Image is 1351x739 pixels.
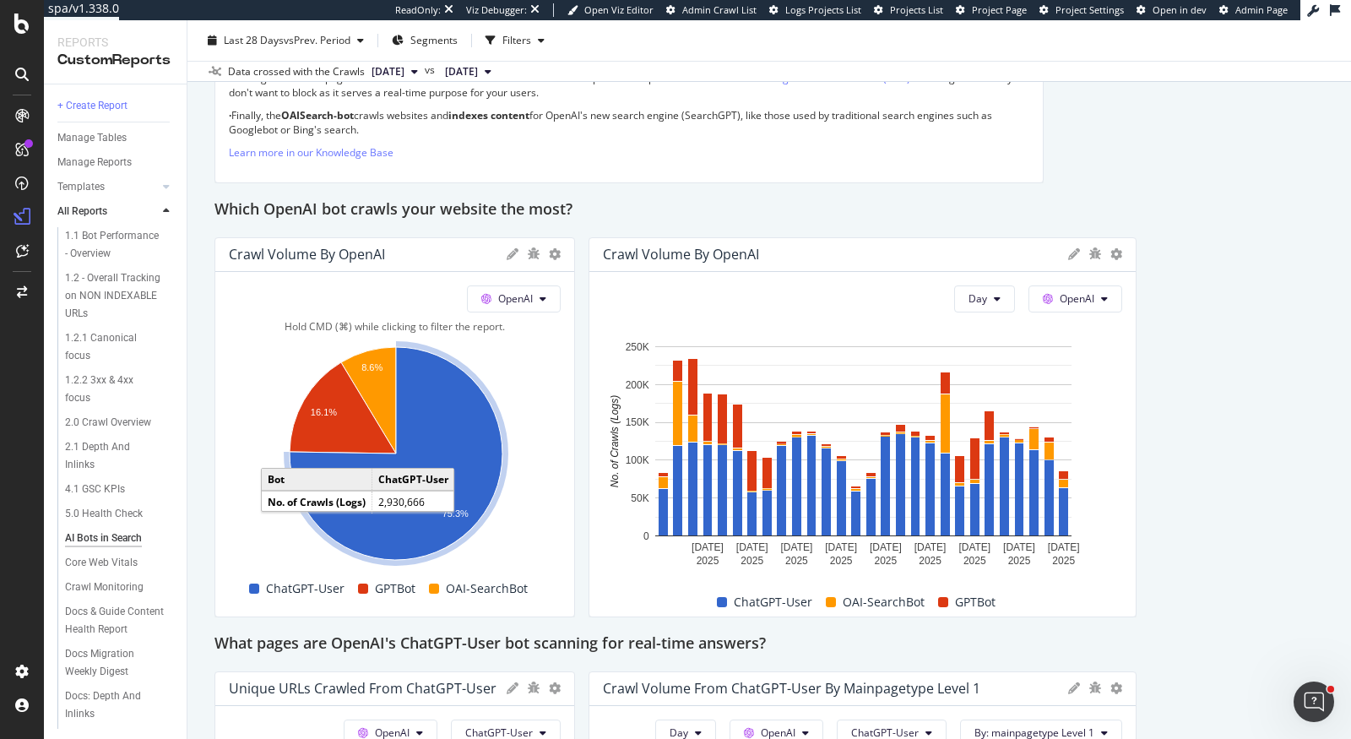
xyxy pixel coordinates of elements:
text: [DATE] [914,541,947,553]
button: Last 28 DaysvsPrev. Period [201,27,371,54]
svg: A chart. [229,338,562,575]
span: Open Viz Editor [584,3,654,16]
a: Open Viz Editor [567,3,654,17]
span: vs Prev. Period [284,33,350,47]
div: bug [1088,247,1102,259]
text: [DATE] [736,541,768,553]
span: ChatGPT-User [734,592,812,612]
a: Manage Tables [57,129,175,147]
div: Core Web Vitals [65,554,138,572]
a: Crawl Monitoring [65,579,175,596]
text: 2025 [963,555,986,567]
a: Projects List [874,3,943,17]
div: CustomReports [57,51,173,70]
span: Logs Projects List [785,3,861,16]
div: Which OpenAI bot crawls your website the most? [214,197,1324,224]
span: Project Settings [1055,3,1124,16]
div: Crawl Volume by OpenAIDayOpenAIA chart.ChatGPT-UserOAI-SearchBotGPTBot [589,237,1137,617]
text: 2025 [875,555,898,567]
div: 1.2.2 3xx & 4xx focus [65,372,159,407]
text: [DATE] [781,541,813,553]
a: Open in dev [1137,3,1207,17]
span: 2025 Sep. 4th [445,64,478,79]
button: OpenAI [1028,285,1122,312]
a: All Reports [57,203,158,220]
text: 50K [632,492,649,504]
strong: · [229,108,231,122]
button: [DATE] [438,62,498,82]
div: Manage Tables [57,129,127,147]
a: 5.0 Health Check [65,505,175,523]
h2: Which OpenAI bot crawls your website the most? [214,197,572,224]
div: Reports [57,34,173,51]
div: What pages are OpenAI's ChatGPT-User bot scanning for real-time answers? [214,631,1324,658]
text: 0 [643,530,649,541]
div: AI Bots in Search [65,530,142,547]
div: + Create Report [57,97,128,115]
div: Hold CMD (⌘) while clicking to filter the report. [229,319,561,334]
div: 1.2 - Overall Tracking on NON INDEXABLE URLs [65,269,167,323]
div: 4.1 GSC KPIs [65,481,125,498]
a: Templates [57,178,158,196]
strong: indexes content [448,108,529,122]
svg: A chart. [603,338,1123,575]
a: AI Bots in Search [65,530,175,547]
div: Filters [502,33,531,47]
a: 2.1 Depth And Inlinks [65,438,175,474]
span: Day [968,291,987,306]
a: Docs & Guide Content Health Report [65,603,175,638]
div: bug [527,247,540,259]
text: 2025 [1053,555,1076,567]
div: All Reports [57,203,107,220]
div: Docs Migration Weekly Digest [65,645,163,681]
iframe: Intercom live chat [1294,682,1334,722]
p: Finally, the crawls websites and for OpenAI's new search engine (SearchGPT), like those used by t... [229,108,1029,137]
span: Project Page [972,3,1027,16]
text: 2025 [785,555,808,567]
span: OpenAI [498,291,533,306]
text: [DATE] [1048,541,1080,553]
text: 2025 [697,555,719,567]
text: 2025 [741,555,764,567]
text: 250K [626,340,649,352]
span: Segments [410,33,458,47]
span: Last 28 Days [224,33,284,47]
div: 2.1 Depth And Inlinks [65,438,159,474]
div: Docs: Depth And Inlinks [65,687,160,723]
text: 2025 [920,555,942,567]
text: 8.6% [361,362,383,372]
text: 150K [626,416,649,428]
text: [DATE] [1003,541,1035,553]
span: Admin Crawl List [682,3,757,16]
span: vs [425,62,438,78]
a: Project Page [956,3,1027,17]
div: Crawl Volume by OpenAI [229,246,385,263]
a: Core Web Vitals [65,554,175,572]
span: OAI-SearchBot [843,592,925,612]
text: [DATE] [870,541,902,553]
button: Segments [385,27,464,54]
a: Learn more in our Knowledge Base [229,145,393,160]
a: Admin Crawl List [666,3,757,17]
a: Docs: Depth And Inlinks [65,687,175,723]
div: Crawl Volume by OpenAI [603,246,759,263]
a: Manage Reports [57,154,175,171]
span: Projects List [890,3,943,16]
a: Retrieval Augmented Generation (RAG) [726,71,910,85]
text: 75.3% [442,508,469,519]
span: GPTBot [375,579,415,599]
div: bug [1088,682,1102,693]
a: Docs Migration Weekly Digest [65,645,175,681]
text: 200K [626,378,649,390]
a: Project Settings [1039,3,1124,17]
a: 1.2 - Overall Tracking on NON INDEXABLE URLs [65,269,175,323]
span: Admin Page [1235,3,1288,16]
a: + Create Report [57,97,175,115]
div: Crawl Monitoring [65,579,144,596]
div: 5.0 Health Check [65,505,143,523]
text: 2025 [830,555,853,567]
span: OpenAI [1060,291,1094,306]
a: 2.0 Crawl Overview [65,414,175,432]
